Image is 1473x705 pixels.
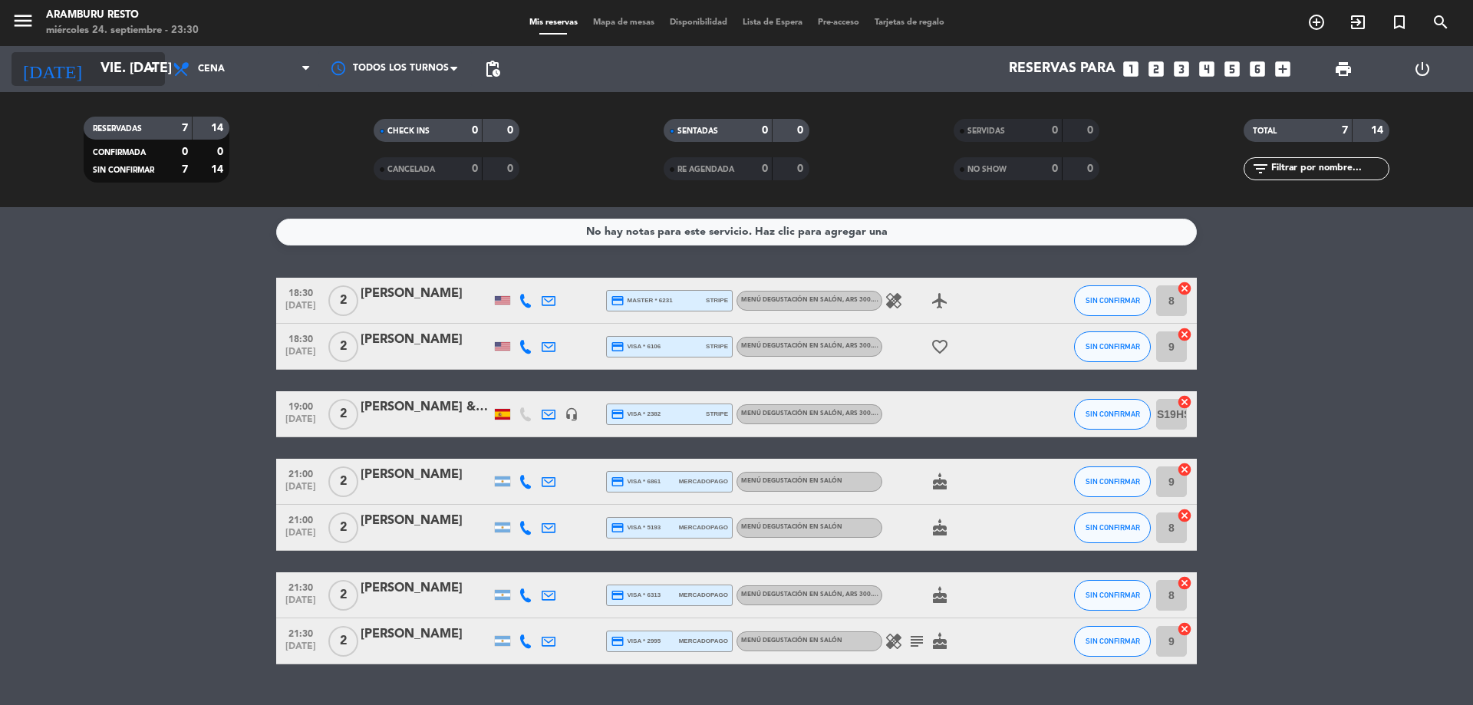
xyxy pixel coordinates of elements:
[282,595,320,613] span: [DATE]
[967,166,1007,173] span: NO SHOW
[797,125,806,136] strong: 0
[522,18,585,27] span: Mis reservas
[1342,125,1348,136] strong: 7
[1074,626,1151,657] button: SIN CONFIRMAR
[182,164,188,175] strong: 7
[282,482,320,499] span: [DATE]
[1052,163,1058,174] strong: 0
[1307,13,1326,31] i: add_circle_outline
[1074,512,1151,543] button: SIN CONFIRMAR
[810,18,867,27] span: Pre-acceso
[361,397,491,417] div: [PERSON_NAME] & [PERSON_NAME]
[662,18,735,27] span: Disponibilidad
[741,478,842,484] span: Menú degustación en salón
[361,511,491,531] div: [PERSON_NAME]
[885,632,903,651] i: healing
[282,414,320,432] span: [DATE]
[679,590,728,600] span: mercadopago
[328,580,358,611] span: 2
[1074,331,1151,362] button: SIN CONFIRMAR
[967,127,1005,135] span: SERVIDAS
[735,18,810,27] span: Lista de Espera
[931,586,949,605] i: cake
[1009,61,1115,77] span: Reservas para
[211,123,226,133] strong: 14
[282,624,320,641] span: 21:30
[1086,591,1140,599] span: SIN CONFIRMAR
[611,634,624,648] i: credit_card
[328,466,358,497] span: 2
[282,397,320,414] span: 19:00
[182,147,188,157] strong: 0
[931,292,949,310] i: airplanemode_active
[472,125,478,136] strong: 0
[93,166,154,174] span: SIN CONFIRMAR
[611,475,661,489] span: visa * 6861
[611,521,661,535] span: visa * 5193
[1390,13,1409,31] i: turned_in_not
[1349,13,1367,31] i: exit_to_app
[1074,399,1151,430] button: SIN CONFIRMAR
[1074,285,1151,316] button: SIN CONFIRMAR
[328,512,358,543] span: 2
[282,641,320,659] span: [DATE]
[1382,46,1461,92] div: LOG OUT
[1087,125,1096,136] strong: 0
[1121,59,1141,79] i: looks_one
[867,18,952,27] span: Tarjetas de regalo
[1177,394,1192,410] i: cancel
[282,329,320,347] span: 18:30
[282,464,320,482] span: 21:00
[1086,342,1140,351] span: SIN CONFIRMAR
[1086,410,1140,418] span: SIN CONFIRMAR
[931,473,949,491] i: cake
[1413,60,1432,78] i: power_settings_new
[842,343,884,349] span: , ARS 300.000
[93,149,146,156] span: CONFIRMADA
[741,410,884,417] span: Menú degustación en salón
[679,476,728,486] span: mercadopago
[1086,637,1140,645] span: SIN CONFIRMAR
[182,123,188,133] strong: 7
[211,164,226,175] strong: 14
[12,9,35,38] button: menu
[328,626,358,657] span: 2
[741,637,842,644] span: Menú degustación en salón
[679,522,728,532] span: mercadopago
[931,632,949,651] i: cake
[908,632,926,651] i: subject
[885,292,903,310] i: healing
[611,407,661,421] span: visa * 2382
[46,8,199,23] div: Aramburu Resto
[679,636,728,646] span: mercadopago
[46,23,199,38] div: miércoles 24. septiembre - 23:30
[611,475,624,489] i: credit_card
[797,163,806,174] strong: 0
[507,163,516,174] strong: 0
[282,510,320,528] span: 21:00
[1273,59,1293,79] i: add_box
[1086,477,1140,486] span: SIN CONFIRMAR
[217,147,226,157] strong: 0
[361,624,491,644] div: [PERSON_NAME]
[1253,127,1277,135] span: TOTAL
[93,125,142,133] span: RESERVADAS
[12,9,35,32] i: menu
[1247,59,1267,79] i: looks_6
[483,60,502,78] span: pending_actions
[585,18,662,27] span: Mapa de mesas
[931,338,949,356] i: favorite_border
[1432,13,1450,31] i: search
[586,223,888,241] div: No hay notas para este servicio. Haz clic para agregar una
[741,591,884,598] span: Menú degustación en salón
[706,409,728,419] span: stripe
[611,294,673,308] span: master * 6231
[143,60,161,78] i: arrow_drop_down
[12,52,93,86] i: [DATE]
[611,294,624,308] i: credit_card
[931,519,949,537] i: cake
[328,331,358,362] span: 2
[565,407,578,421] i: headset_mic
[1177,575,1192,591] i: cancel
[282,528,320,545] span: [DATE]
